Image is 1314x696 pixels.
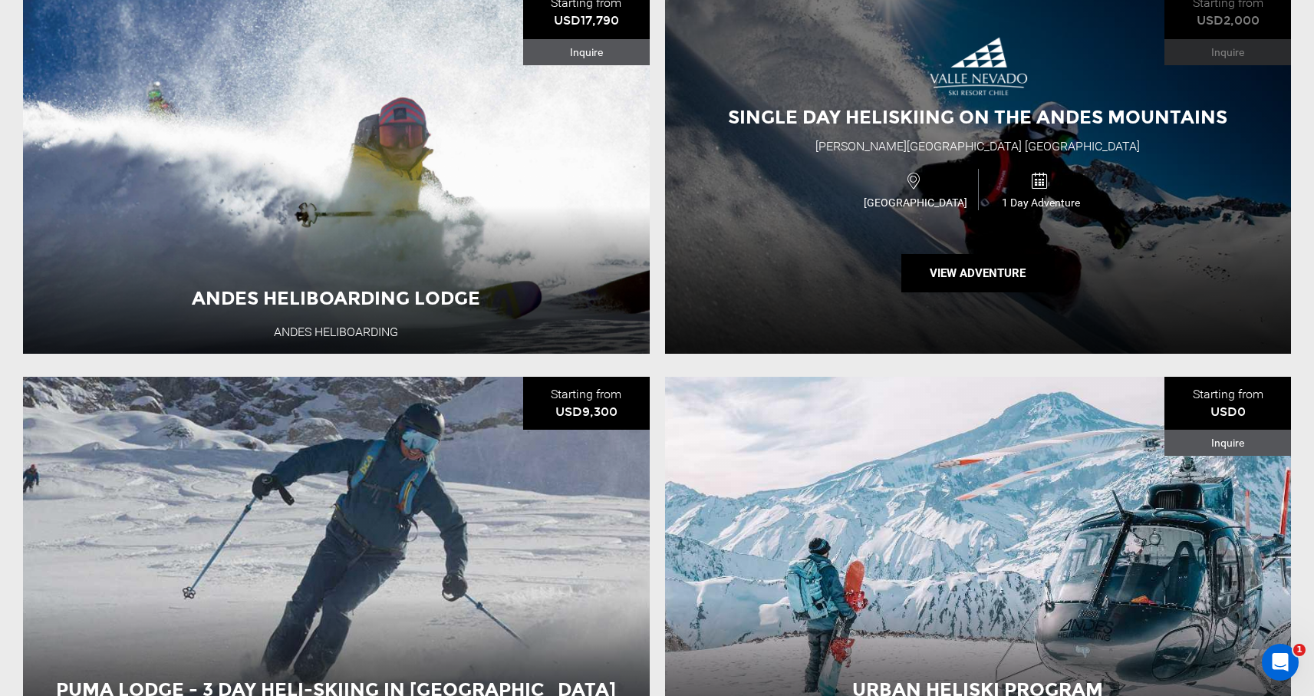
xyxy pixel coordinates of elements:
span: 1 [1293,644,1306,656]
span: 1 Day Adventure [979,195,1103,210]
iframe: Intercom live chat [1262,644,1299,681]
div: [PERSON_NAME][GEOGRAPHIC_DATA] [GEOGRAPHIC_DATA] [815,138,1140,156]
span: Single Day Heliskiing on the Andes Mountains [728,106,1227,128]
span: [GEOGRAPHIC_DATA] [852,195,977,210]
img: images [927,35,1028,97]
button: View Adventure [901,254,1055,292]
